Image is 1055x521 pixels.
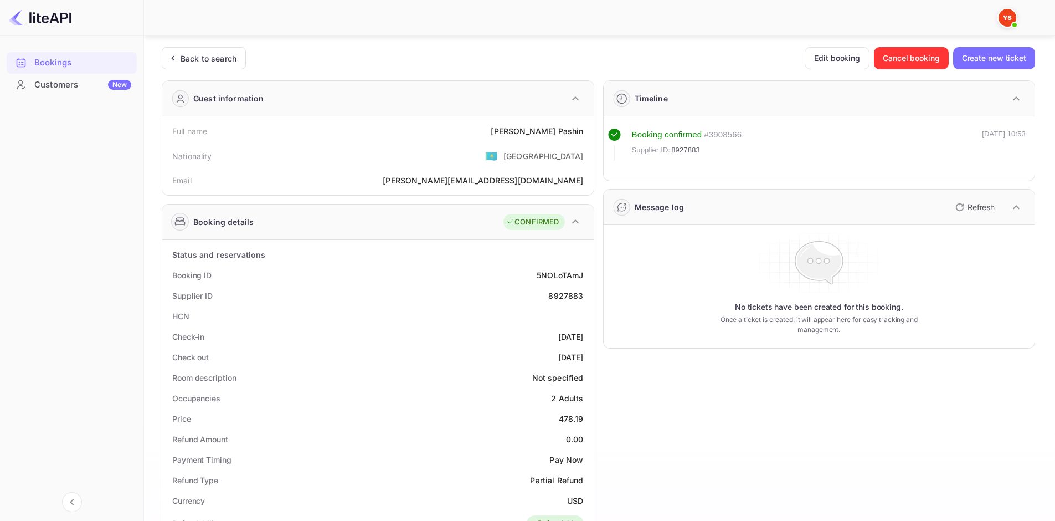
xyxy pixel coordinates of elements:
div: Booking confirmed [632,129,702,141]
div: New [108,80,131,90]
div: Message log [635,201,685,213]
div: Pay Now [549,454,583,466]
div: [DATE] [558,331,584,343]
div: 0.00 [566,433,584,445]
div: Timeline [635,93,668,104]
div: CustomersNew [7,74,137,96]
div: 2 Adults [551,392,583,404]
div: CONFIRMED [506,217,559,228]
div: Supplier ID [172,290,213,302]
div: Customers [34,79,131,91]
div: [PERSON_NAME] Pashin [491,125,583,137]
div: Status and reservations [172,249,265,260]
div: Payment Timing [172,454,231,466]
p: No tickets have been created for this booking. [735,302,903,313]
button: Collapse navigation [62,492,82,512]
p: Refresh [967,201,995,213]
div: Refund Type [172,474,218,486]
div: [GEOGRAPHIC_DATA] [503,150,584,162]
div: Booking details [193,216,254,228]
img: Yandex Support [999,9,1016,27]
button: Create new ticket [953,47,1035,69]
div: USD [567,495,583,507]
img: LiteAPI logo [9,9,71,27]
div: Check out [172,351,209,363]
a: CustomersNew [7,74,137,95]
div: Not specified [532,372,584,384]
div: Refund Amount [172,433,228,445]
div: Currency [172,495,205,507]
div: Nationality [172,150,212,162]
button: Edit booking [805,47,869,69]
p: Once a ticket is created, it will appear here for easy tracking and management. [703,315,935,335]
div: Guest information [193,93,264,104]
div: # 3908566 [704,129,742,141]
div: HCN [172,310,189,322]
div: Price [172,413,191,425]
div: Booking ID [172,269,212,281]
div: Email [172,175,192,186]
div: [DATE] 10:53 [982,129,1026,161]
div: 8927883 [548,290,583,302]
button: Refresh [949,198,999,216]
div: Partial Refund [530,474,583,486]
div: Full name [172,125,207,137]
div: [DATE] [558,351,584,363]
div: Back to search [181,53,236,64]
div: Occupancies [172,392,220,404]
div: [PERSON_NAME][EMAIL_ADDRESS][DOMAIN_NAME] [383,175,583,186]
button: Cancel booking [874,47,949,69]
a: Bookings [7,52,137,73]
div: 5NOLoTAmJ [537,269,583,281]
div: Check-in [172,331,204,343]
span: 8927883 [671,145,700,156]
span: Supplier ID: [632,145,671,156]
div: Room description [172,372,236,384]
div: 478.19 [559,413,584,425]
span: United States [485,146,498,166]
div: Bookings [34,57,131,69]
div: Bookings [7,52,137,74]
